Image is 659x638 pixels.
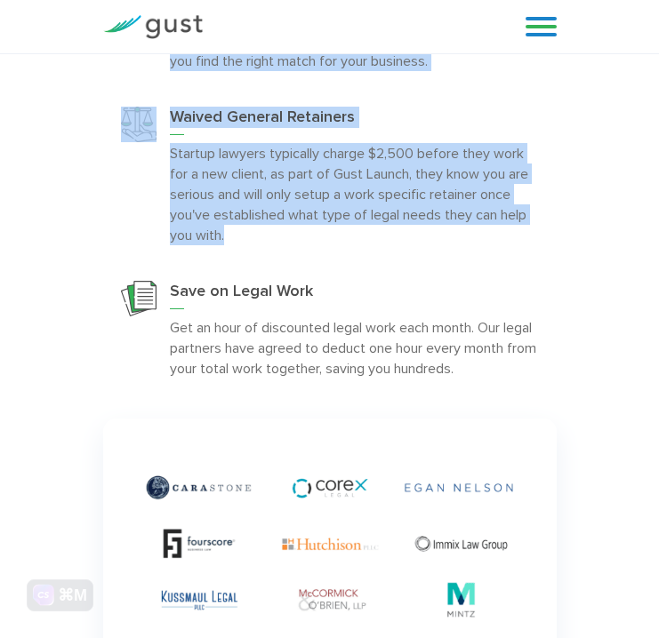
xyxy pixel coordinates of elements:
[121,281,157,316] img: Legal Work
[170,317,539,379] p: Get an hour of discounted legal work each month. Our legal partners have agreed to deduct one hou...
[170,143,539,245] p: Startup lawyers typically charge $2,500 before they work for a new client, as part of Gust Launch...
[121,107,157,142] img: Waive
[170,107,539,135] h3: Waived General Retainers
[170,281,539,309] h3: Save on Legal Work
[103,15,203,39] img: Gust Logo
[58,586,87,604] div: ⌘M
